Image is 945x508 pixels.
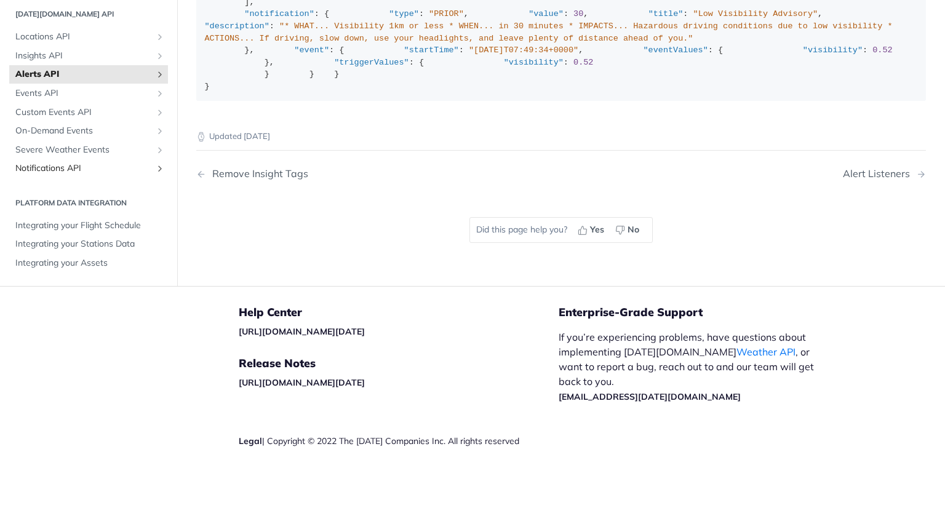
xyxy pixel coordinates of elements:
[648,9,684,18] span: "title"
[155,50,165,60] button: Show subpages for Insights API
[9,9,168,20] h2: [DATE][DOMAIN_NAME] API
[843,168,926,180] a: Next Page: Alert Listeners
[205,22,898,43] span: "* WHAT... Visibility 1km or less * WHEN... in 30 minutes * IMPACTS... Hazardous driving conditio...
[15,238,165,250] span: Integrating your Stations Data
[573,58,593,67] span: 0.52
[736,346,795,358] a: Weather API
[693,9,818,18] span: "Low Visibility Advisory"
[244,9,314,18] span: "notification"
[196,130,926,143] p: Updated [DATE]
[9,159,168,178] a: Notifications APIShow subpages for Notifications API
[9,103,168,121] a: Custom Events APIShow subpages for Custom Events API
[389,9,419,18] span: "type"
[15,219,165,231] span: Integrating your Flight Schedule
[239,435,262,446] a: Legal
[294,46,329,55] span: "event"
[239,326,365,337] a: [URL][DOMAIN_NAME][DATE]
[429,9,464,18] span: "PRIOR"
[469,217,653,243] div: Did this page help you?
[15,143,152,156] span: Severe Weather Events
[573,9,583,18] span: 30
[15,31,152,43] span: Locations API
[9,235,168,253] a: Integrating your Stations Data
[15,106,152,118] span: Custom Events API
[15,49,152,62] span: Insights API
[9,28,168,46] a: Locations APIShow subpages for Locations API
[155,107,165,117] button: Show subpages for Custom Events API
[239,435,559,447] div: | Copyright © 2022 The [DATE] Companies Inc. All rights reserved
[843,168,916,180] div: Alert Listeners
[155,145,165,154] button: Show subpages for Severe Weather Events
[205,22,269,31] span: "description"
[15,162,152,175] span: Notifications API
[9,122,168,140] a: On-Demand EventsShow subpages for On-Demand Events
[334,58,409,67] span: "triggerValues"
[573,221,611,239] button: Yes
[15,257,165,269] span: Integrating your Assets
[559,330,827,403] p: If you’re experiencing problems, have questions about implementing [DATE][DOMAIN_NAME] , or want ...
[196,168,509,180] a: Previous Page: Remove Insight Tags
[155,126,165,136] button: Show subpages for On-Demand Events
[528,9,564,18] span: "value"
[9,140,168,159] a: Severe Weather EventsShow subpages for Severe Weather Events
[15,87,152,100] span: Events API
[155,164,165,173] button: Show subpages for Notifications API
[9,254,168,272] a: Integrating your Assets
[155,32,165,42] button: Show subpages for Locations API
[9,46,168,65] a: Insights APIShow subpages for Insights API
[9,84,168,103] a: Events APIShow subpages for Events API
[872,46,892,55] span: 0.52
[239,377,365,388] a: [URL][DOMAIN_NAME][DATE]
[469,46,578,55] span: "[DATE]T07:49:34+0000"
[559,391,741,402] a: [EMAIL_ADDRESS][DATE][DOMAIN_NAME]
[15,125,152,137] span: On-Demand Events
[644,46,708,55] span: "eventValues"
[239,305,559,320] h5: Help Center
[9,197,168,208] h2: Platform DATA integration
[239,356,559,371] h5: Release Notes
[559,305,847,320] h5: Enterprise-Grade Support
[9,65,168,84] a: Alerts APIShow subpages for Alerts API
[155,89,165,98] button: Show subpages for Events API
[611,221,646,239] button: No
[9,216,168,234] a: Integrating your Flight Schedule
[504,58,564,67] span: "visibility"
[206,168,308,180] div: Remove Insight Tags
[155,69,165,79] button: Show subpages for Alerts API
[803,46,863,55] span: "visibility"
[590,223,604,236] span: Yes
[404,46,459,55] span: "startTime"
[196,156,926,192] nav: Pagination Controls
[15,68,152,81] span: Alerts API
[628,223,639,236] span: No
